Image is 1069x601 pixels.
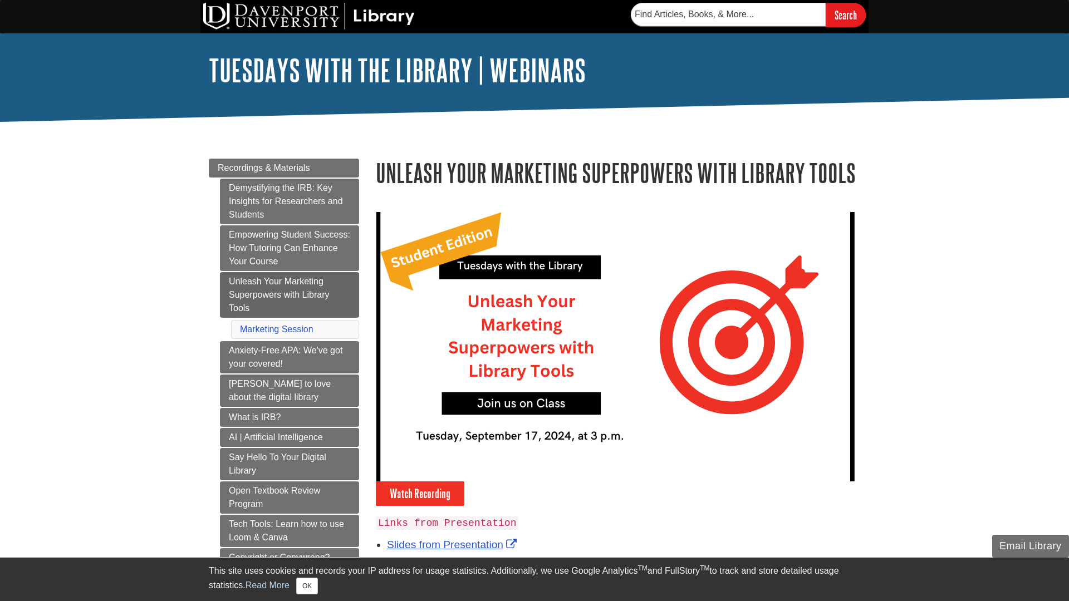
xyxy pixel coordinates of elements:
form: Searches DU Library's articles, books, and more [631,3,866,27]
div: This site uses cookies and records your IP address for usage statistics. Additionally, we use Goo... [209,564,860,594]
a: Tech Tools: Learn how to use Loom & Canva [220,515,359,547]
a: Watch Recording [376,481,464,506]
a: Open Textbook Review Program [220,481,359,514]
button: Close [296,578,318,594]
span: Recordings & Materials [218,163,310,173]
a: Link opens in new window [387,539,519,550]
h1: Unleash Your Marketing Superpowers with Library Tools [376,159,860,187]
code: Links from Presentation [376,516,518,530]
a: Copyright or Copywrong? [220,548,359,567]
a: [PERSON_NAME] to love about the digital library [220,375,359,407]
sup: TM [638,564,647,572]
a: Unleash Your Marketing Superpowers with Library Tools [220,272,359,318]
a: Demystifying the IRB: Key Insights for Researchers and Students [220,179,359,224]
a: AI | Artificial Intelligence [220,428,359,447]
img: DU Library [203,3,415,29]
a: Tuesdays with the Library | Webinars [209,53,586,87]
a: Say Hello To Your Digital Library [220,448,359,480]
a: Recordings & Materials [209,159,359,178]
a: Anxiety-Free APA: We've got your covered! [220,341,359,373]
button: Email Library [992,535,1069,558]
a: Marketing Session [240,324,313,334]
a: Empowering Student Success: How Tutoring Can Enhance Your Course [220,225,359,271]
sup: TM [700,564,709,572]
a: Read More [246,580,290,590]
a: What is IRB? [220,408,359,427]
input: Find Articles, Books, & More... [631,3,826,26]
img: tuesdays with the library [376,212,855,481]
input: Search [826,3,866,27]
